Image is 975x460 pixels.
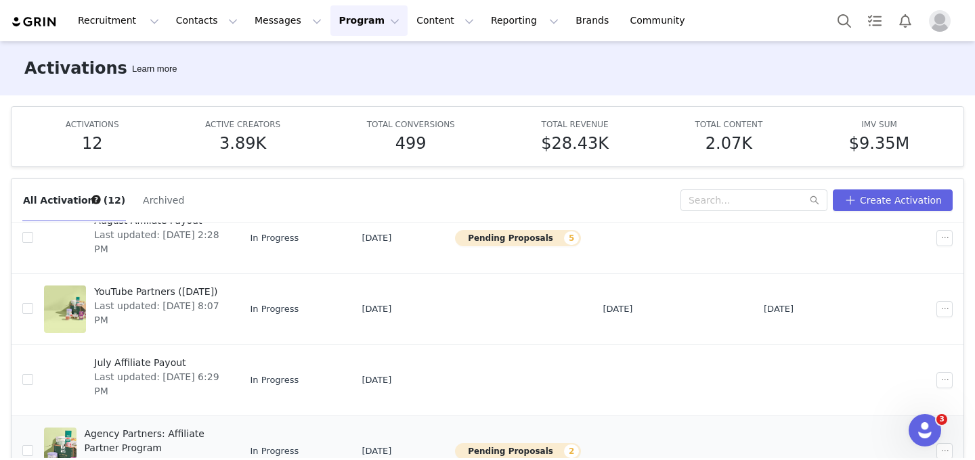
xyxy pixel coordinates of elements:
span: [DATE] [362,231,391,245]
div: Tooltip anchor [90,193,102,206]
h5: $9.35M [849,131,909,156]
button: Pending Proposals5 [455,230,581,246]
span: 3 [936,414,947,425]
span: ACTIVE CREATORS [205,120,280,129]
h5: 499 [395,131,427,156]
span: YouTube Partners ([DATE]) [94,285,220,299]
input: Search... [680,189,827,211]
button: Create Activation [833,189,953,211]
span: In Progress [251,373,299,387]
button: Content [408,5,482,36]
a: August Affiliate PayoutLast updated: [DATE] 2:28 PM [44,211,229,265]
span: July Affiliate Payout [94,356,220,370]
span: TOTAL REVENUE [542,120,609,129]
button: Messages [246,5,330,36]
span: [DATE] [603,302,632,316]
span: Last updated: [DATE] 6:29 PM [94,370,220,398]
span: Agency Partners: Affiliate Partner Program [85,427,221,455]
span: ACTIVATIONS [66,120,119,129]
span: In Progress [251,302,299,316]
span: In Progress [251,231,299,245]
img: placeholder-profile.jpg [929,10,951,32]
a: Brands [567,5,621,36]
a: Community [622,5,699,36]
a: Tasks [860,5,890,36]
button: Reporting [483,5,567,36]
button: Recruitment [70,5,167,36]
span: TOTAL CONVERSIONS [367,120,455,129]
button: Search [829,5,859,36]
h5: $28.43K [541,131,609,156]
iframe: Intercom live chat [909,414,941,446]
a: July Affiliate PayoutLast updated: [DATE] 6:29 PM [44,353,229,407]
img: grin logo [11,16,58,28]
span: Last updated: [DATE] 8:07 PM [94,299,220,327]
span: TOTAL CONTENT [695,120,762,129]
button: All Activations (12) [22,189,126,211]
div: Tooltip anchor [129,62,179,76]
h5: 2.07K [706,131,752,156]
h5: 12 [82,131,103,156]
span: In Progress [251,444,299,458]
span: [DATE] [362,302,391,316]
button: Notifications [890,5,920,36]
span: [DATE] [362,444,391,458]
button: Contacts [168,5,246,36]
button: Pending Proposals2 [455,443,581,459]
a: YouTube Partners ([DATE])Last updated: [DATE] 8:07 PM [44,282,229,336]
span: [DATE] [764,302,794,316]
button: Program [330,5,408,36]
button: Profile [921,10,964,32]
h5: 3.89K [219,131,266,156]
button: Archived [142,189,185,211]
span: [DATE] [362,373,391,387]
i: icon: search [810,195,819,205]
h3: Activations [24,56,127,80]
span: Last updated: [DATE] 2:28 PM [94,228,220,256]
span: IMV SUM [861,120,897,129]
